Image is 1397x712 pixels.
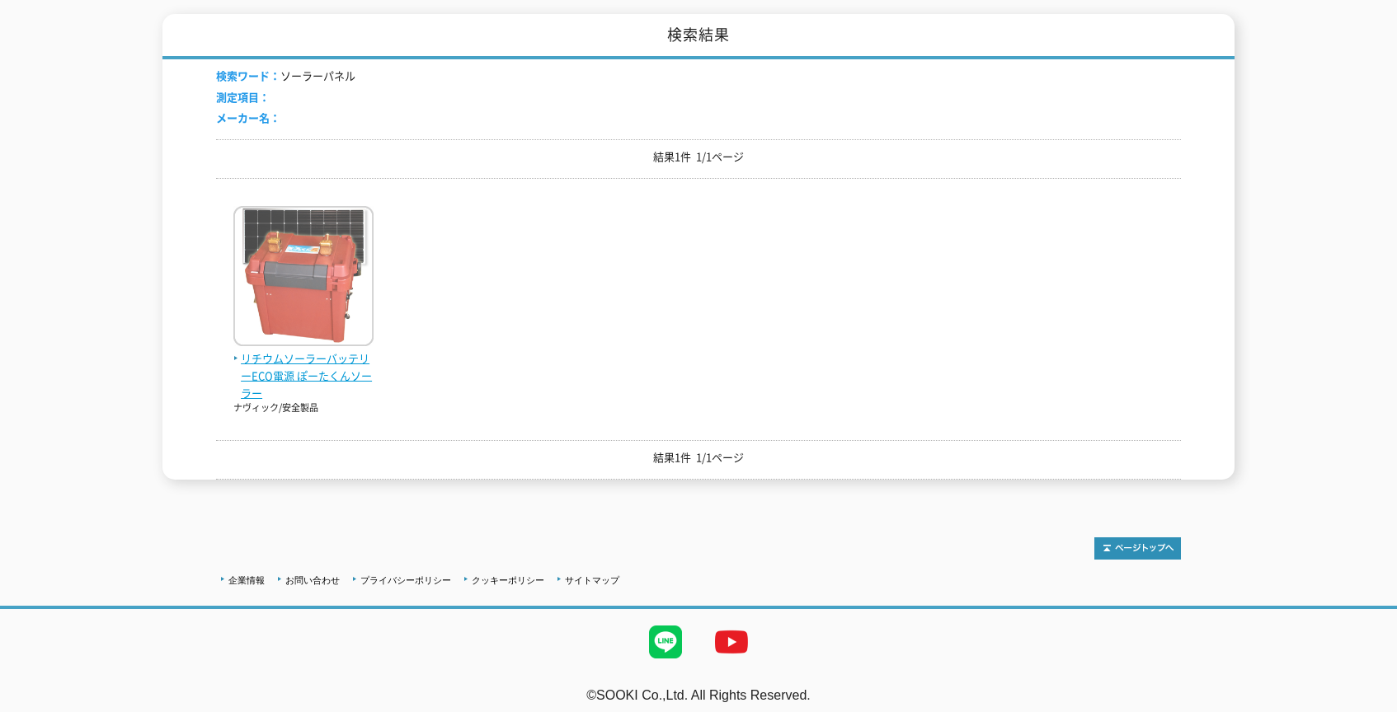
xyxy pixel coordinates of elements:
[1094,537,1181,560] img: トップページへ
[472,575,544,585] a: クッキーポリシー
[233,206,374,350] img: ぽーたくんソーラー
[633,609,698,675] img: LINE
[216,110,280,125] span: メーカー名：
[233,401,374,415] p: ナヴィック/安全製品
[162,14,1235,59] h1: 検索結果
[233,350,374,401] span: リチウムソーラーバッテリーECO電源 ぽーたくんソーラー
[565,575,619,585] a: サイトマップ
[216,89,270,105] span: 測定項目：
[285,575,340,585] a: お問い合わせ
[360,575,451,585] a: プライバシーポリシー
[228,575,265,585] a: 企業情報
[216,148,1181,166] p: 結果1件 1/1ページ
[698,609,764,675] img: YouTube
[216,68,280,83] span: 検索ワード：
[216,68,355,85] li: ソーラーパネル
[233,333,374,401] a: リチウムソーラーバッテリーECO電源 ぽーたくんソーラー
[216,449,1181,466] p: 結果1件 1/1ページ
